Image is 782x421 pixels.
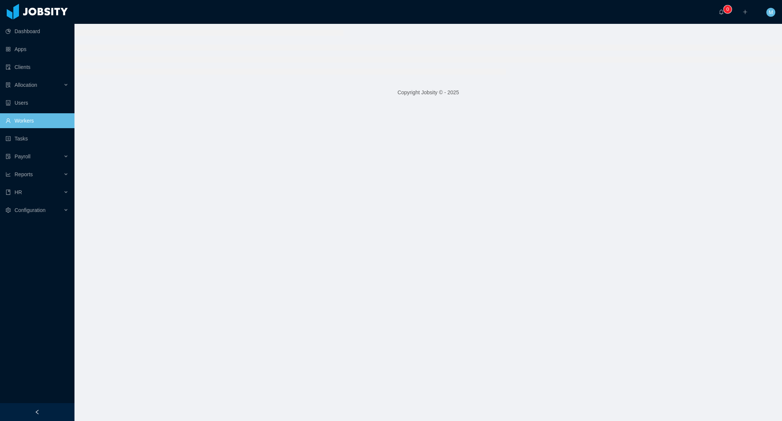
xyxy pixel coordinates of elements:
a: icon: appstoreApps [6,42,69,57]
i: icon: bell [719,9,724,15]
i: icon: book [6,190,11,195]
a: icon: profileTasks [6,131,69,146]
span: Configuration [15,207,45,213]
sup: 0 [724,6,731,13]
a: icon: robotUsers [6,95,69,110]
i: icon: solution [6,82,11,88]
i: icon: setting [6,208,11,213]
a: icon: pie-chartDashboard [6,24,69,39]
i: icon: file-protect [6,154,11,159]
span: Payroll [15,153,31,159]
span: Allocation [15,82,37,88]
span: Reports [15,171,33,177]
a: icon: userWorkers [6,113,69,128]
span: M [769,8,773,17]
a: icon: auditClients [6,60,69,75]
i: icon: line-chart [6,172,11,177]
span: HR [15,189,22,195]
i: icon: plus [743,9,748,15]
footer: Copyright Jobsity © - 2025 [74,80,782,105]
